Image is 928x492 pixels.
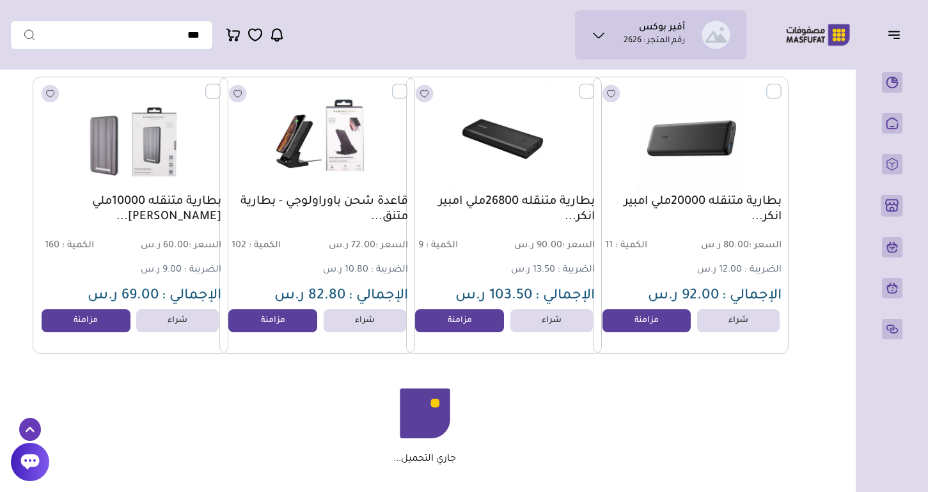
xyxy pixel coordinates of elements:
img: Logo [777,22,859,47]
a: قاعدة شحن باوراولوجي - بطارية متنق... [226,194,408,225]
p: رقم المتجر : 2626 [624,35,685,48]
span: 13.50 ر.س [511,265,555,275]
span: 12.00 ر.س [697,265,742,275]
img: 241.625-241.6252023-10-11-65265c874ef15.png [601,84,781,191]
a: بطارية متنقله 20000ملي امبير انكر... [600,194,782,225]
span: 102 [232,241,246,251]
span: 160 [45,241,59,251]
a: مزامنة [415,309,504,332]
span: 11 [605,241,613,251]
span: الكمية : [62,241,94,251]
span: الإجمالي : [162,289,221,304]
img: ماجد العنزي [702,20,730,49]
a: شراء [510,309,593,332]
span: السعر : [562,241,595,251]
a: مزامنة [602,309,691,332]
span: الكمية : [249,241,281,251]
span: 69.00 ر.س [88,289,159,304]
span: الضريبة : [184,265,221,275]
span: الكمية : [426,241,458,251]
a: شراء [324,309,406,332]
a: مزامنة [228,309,317,332]
a: شراء [136,309,219,332]
p: جاري التحميل... [393,454,456,465]
span: السعر : [375,241,408,251]
a: مزامنة [42,309,130,332]
span: 9.00 ر.س [141,265,182,275]
span: الضريبة : [558,265,595,275]
span: السعر : [749,241,782,251]
a: بطارية متنقله 26800ملي امبير انكر... [413,194,595,225]
span: الكمية : [615,241,647,251]
img: 241.625-241.625202310101448-LtKdBkO7kqJNpQs88enNLjwfbhrzLfPq4YzZtB5Q.jpg [414,84,594,191]
span: الضريبة : [371,265,408,275]
h1: أفير بوكس [639,22,685,35]
span: 10.80 ر.س [323,265,368,275]
span: 82.80 ر.س [274,289,346,304]
span: 80.00 ر.س [692,240,782,252]
span: 90.00 ر.س [505,240,595,252]
img: 241.625-241.625202310101441-Ma8ImM6dOU1xt3drsSjvNQ0KJPIyqMTVLyCl4MQ6.jpg [227,84,407,191]
span: السعر : [189,241,221,251]
span: 60.00 ر.س [132,240,221,252]
span: 103.50 ر.س [455,289,533,304]
a: شراء [697,309,780,332]
span: الإجمالي : [349,289,408,304]
span: 92.00 ر.س [648,289,720,304]
span: الإجمالي : [722,289,782,304]
img: 241.625-241.625202310101441-HPqh0uCV6Jdg4RRY9Y8TegYXpozmWAmRZ6mhI7ho.jpg [40,84,221,191]
span: 72.00 ر.س [319,240,408,252]
span: 9 [418,241,423,251]
span: الضريبة : [744,265,782,275]
span: الإجمالي : [535,289,595,304]
a: بطارية متنقله 10000ملي [PERSON_NAME]... [40,194,221,225]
